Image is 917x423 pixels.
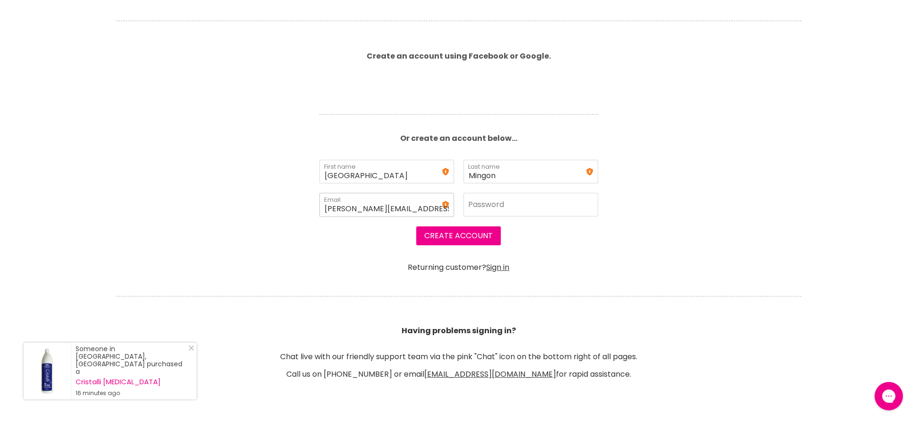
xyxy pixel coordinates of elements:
[486,262,509,273] a: Sign in
[76,345,187,397] div: Someone in [GEOGRAPHIC_DATA], [GEOGRAPHIC_DATA] purchased a
[319,73,598,99] iframe: Social Login Buttons
[185,345,194,354] a: Close Notification
[367,51,551,61] b: Create an account using Facebook or Google.
[76,378,187,386] a: Cristalli [MEDICAL_DATA]
[400,133,517,144] b: Or create an account below...
[189,345,194,351] svg: Close Icon
[416,226,501,245] button: Create Account
[104,296,813,379] header: Chat live with our friendly support team via the pink "Chat" icon on the bottom right of all page...
[319,255,598,272] div: Returning customer?
[424,369,556,380] a: [EMAIL_ADDRESS][DOMAIN_NAME]
[870,379,908,414] iframe: Gorgias live chat messenger
[76,389,187,397] small: 16 minutes ago
[24,343,71,399] a: Visit product page
[402,325,516,336] b: Having problems signing in?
